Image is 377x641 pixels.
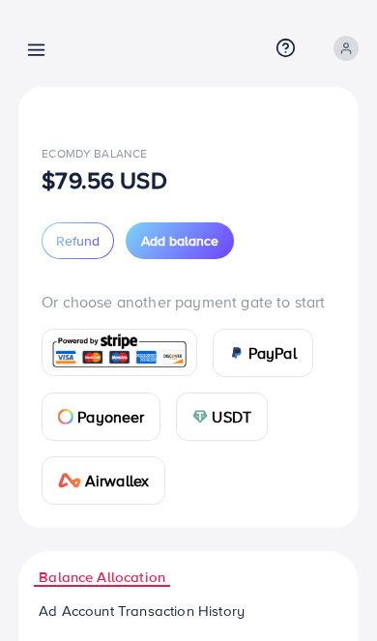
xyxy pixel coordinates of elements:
span: USDT [212,405,251,428]
a: cardUSDT [176,393,268,441]
iframe: Chat [295,554,362,626]
a: card [42,329,197,376]
img: card [58,409,73,424]
button: Add balance [126,222,234,259]
button: Refund [42,222,114,259]
span: Balance Allocation [39,567,165,588]
a: cardPayoneer [42,393,160,441]
span: PayPal [248,341,297,364]
img: card [192,409,208,424]
a: cardAirwallex [42,456,165,505]
span: Add balance [141,231,218,250]
span: Airwallex [85,469,149,492]
img: card [48,332,190,373]
span: Payoneer [77,405,144,428]
a: cardPayPal [213,329,313,377]
img: card [58,473,81,488]
span: Refund [56,231,100,250]
span: Ecomdy Balance [42,145,147,161]
span: Ad Account Transaction History [39,600,245,622]
img: card [229,345,245,361]
p: $79.56 USD [42,168,167,191]
p: Or choose another payment gate to start [42,290,335,313]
